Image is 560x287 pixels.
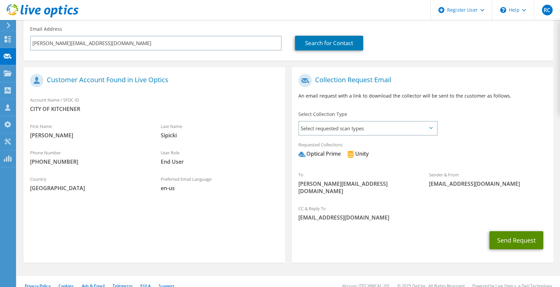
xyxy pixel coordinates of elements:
div: Phone Number [23,146,154,169]
span: Sipicki [161,132,278,139]
div: Preferred Email Language [154,172,285,195]
label: Email Address [30,26,62,32]
div: Requested Collections [292,138,553,164]
label: Select Collection Type [298,111,347,118]
div: Last Name [154,119,285,142]
button: Send Request [489,231,543,249]
div: CC & Reply To [292,201,553,225]
h1: Collection Request Email [298,74,543,87]
div: Unity [347,150,369,158]
span: Select requested scan types [299,122,437,135]
h1: Customer Account Found in Live Optics [30,74,275,87]
span: [PERSON_NAME][EMAIL_ADDRESS][DOMAIN_NAME] [298,180,416,195]
a: Search for Contact [295,36,363,50]
span: [GEOGRAPHIC_DATA] [30,184,147,192]
span: End User [161,158,278,165]
p: An email request with a link to download the collector will be sent to the customer as follows. [298,92,547,100]
div: Optical Prime [298,150,341,158]
span: [EMAIL_ADDRESS][DOMAIN_NAME] [298,214,547,221]
span: [PERSON_NAME] [30,132,147,139]
div: Sender & From [422,168,553,191]
div: Country [23,172,154,195]
span: en-us [161,184,278,192]
span: [PHONE_NUMBER] [30,158,147,165]
div: User Role [154,146,285,169]
span: CITY OF KITCHENER [30,105,278,113]
div: Account Name / SFDC ID [23,93,285,116]
div: To [292,168,422,198]
div: First Name [23,119,154,142]
span: [EMAIL_ADDRESS][DOMAIN_NAME] [429,180,546,187]
span: RC [542,5,553,15]
svg: \n [500,7,506,13]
